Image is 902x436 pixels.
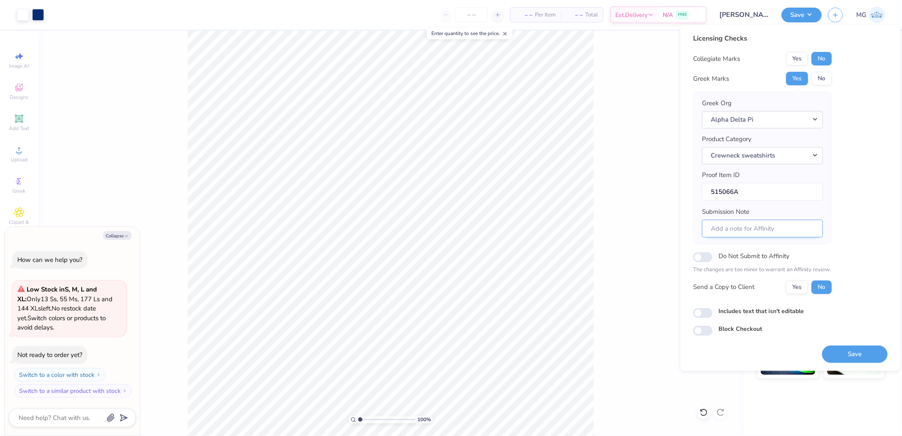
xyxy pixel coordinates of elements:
div: Not ready to order yet? [17,351,82,359]
span: No restock date yet. [17,304,96,322]
span: Designs [10,94,28,101]
button: Save [781,8,822,22]
span: N/A [663,11,673,19]
div: Send a Copy to Client [693,282,754,292]
button: Crewneck sweatshirts [702,147,823,164]
div: Enter quantity to see the price. [427,27,513,39]
span: Image AI [9,63,29,69]
span: Est. Delivery [615,11,647,19]
button: Switch to a color with stock [14,368,106,381]
button: No [812,52,832,65]
div: Collegiate Marks [693,54,740,64]
label: Submission Note [702,207,749,217]
img: Michael Galon [869,7,885,23]
span: – – [566,11,583,19]
img: Switch to a similar product with stock [122,388,127,393]
button: Alpha Delta Pi [702,111,823,128]
strong: Low Stock in S, M, L and XL : [17,285,97,303]
span: Clipart & logos [4,219,34,232]
button: No [812,280,832,294]
label: Do Not Submit to Affinity [718,251,790,262]
button: Switch to a similar product with stock [14,384,132,398]
a: MG [856,7,885,23]
span: Total [585,11,598,19]
input: Untitled Design [713,6,775,23]
span: Only 13 Ss, 55 Ms, 177 Ls and 144 XLs left. Switch colors or products to avoid delays. [17,285,112,332]
span: MG [856,10,866,20]
img: Switch to a color with stock [96,372,101,377]
button: No [812,72,832,85]
span: – – [515,11,532,19]
span: 100 % [417,416,431,423]
label: Block Checkout [718,324,762,333]
label: Includes text that isn't editable [718,306,804,315]
span: Add Text [9,125,29,132]
button: Yes [786,280,808,294]
div: How can we help you? [17,256,82,264]
button: Collapse [103,231,132,240]
label: Proof Item ID [702,170,740,180]
span: FREE [678,12,687,18]
button: Yes [786,52,808,65]
span: Per Item [535,11,556,19]
div: Greek Marks [693,74,729,84]
div: Licensing Checks [693,33,832,44]
span: Greek [13,188,26,194]
button: Save [822,345,888,362]
label: Product Category [702,134,751,144]
button: Yes [786,72,808,85]
input: Add a note for Affinity [702,219,823,237]
span: Upload [11,156,27,163]
p: The changes are too minor to warrant an Affinity review. [693,266,832,274]
label: Greek Org [702,98,732,108]
input: – – [455,7,488,22]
